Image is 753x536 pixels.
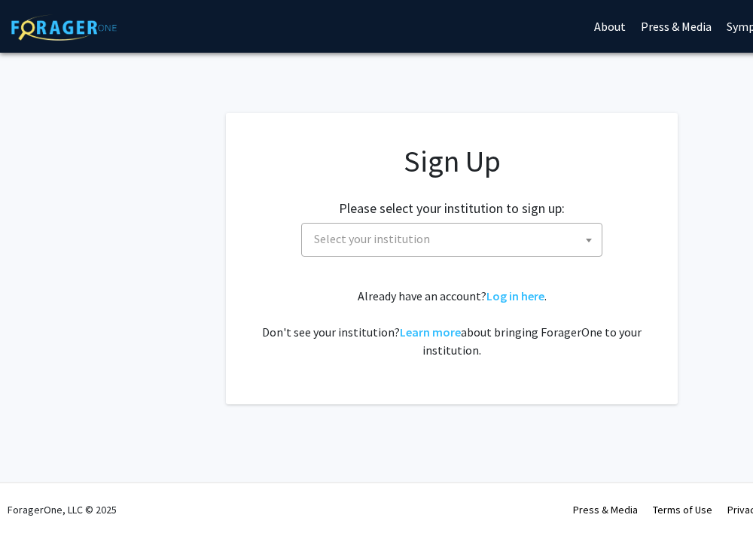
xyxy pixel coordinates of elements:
[256,287,648,359] div: Already have an account? . Don't see your institution? about bringing ForagerOne to your institut...
[339,200,565,217] h2: Please select your institution to sign up:
[256,143,648,179] h1: Sign Up
[486,288,544,303] a: Log in here
[308,224,602,254] span: Select your institution
[653,503,712,516] a: Terms of Use
[8,483,117,536] div: ForagerOne, LLC © 2025
[573,503,638,516] a: Press & Media
[11,14,117,41] img: ForagerOne Logo
[301,223,602,257] span: Select your institution
[314,231,430,246] span: Select your institution
[400,324,461,340] a: Learn more about bringing ForagerOne to your institution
